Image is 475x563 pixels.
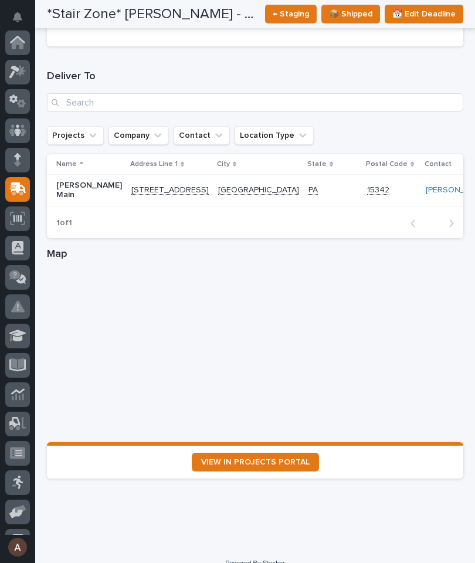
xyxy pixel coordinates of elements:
a: VIEW IN PROJECTS PORTAL [192,453,319,472]
p: Postal Code [366,158,408,171]
p: State [307,158,327,171]
button: Back [401,218,432,229]
input: Search [47,93,463,112]
p: Contact [425,158,452,171]
button: Company [108,126,169,145]
p: [PERSON_NAME] Main [56,181,122,201]
button: Location Type [235,126,314,145]
span: ← Staging [273,7,309,21]
button: Notifications [5,5,30,29]
h2: *Stair Zone* Perryman - Main - Ladder [47,6,256,23]
p: City [217,158,230,171]
span: VIEW IN PROJECTS PORTAL [201,458,310,466]
button: 📦 Shipped [321,5,380,23]
iframe: Map [47,266,463,442]
button: ← Staging [265,5,317,23]
h1: Map [47,247,463,262]
button: Projects [47,126,104,145]
h1: Deliver To [47,70,463,84]
div: Notifications [15,12,30,30]
span: 📆 Edit Deadline [392,7,456,21]
button: users-avatar [5,535,30,559]
button: Contact [174,126,230,145]
p: 1 of 1 [47,209,82,238]
span: 📦 Shipped [329,7,372,21]
button: 📆 Edit Deadline [385,5,463,23]
button: Next [432,218,463,229]
p: Address Line 1 [130,158,178,171]
p: Name [56,158,77,171]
